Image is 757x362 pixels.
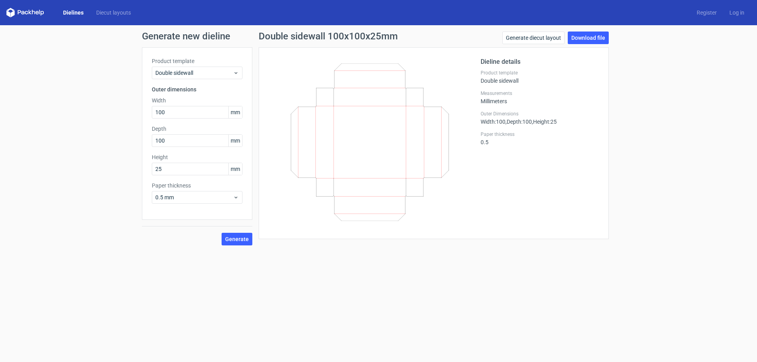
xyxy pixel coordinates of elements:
[723,9,751,17] a: Log in
[155,193,233,201] span: 0.5 mm
[481,90,599,97] label: Measurements
[481,131,599,137] label: Paper thickness
[152,182,242,189] label: Paper thickness
[481,131,599,145] div: 0.5
[152,57,242,65] label: Product template
[481,90,599,104] div: Millimeters
[481,70,599,76] label: Product template
[152,153,242,161] label: Height
[222,233,252,245] button: Generate
[532,119,557,125] span: , Height : 25
[152,85,242,93] h3: Outer dimensions
[481,70,599,84] div: Double sidewall
[228,135,242,147] span: mm
[481,119,505,125] span: Width : 100
[259,32,398,41] h1: Double sidewall 100x100x25mm
[90,9,137,17] a: Diecut layouts
[142,32,615,41] h1: Generate new dieline
[57,9,90,17] a: Dielines
[481,57,599,67] h2: Dieline details
[505,119,532,125] span: , Depth : 100
[228,106,242,118] span: mm
[481,111,599,117] label: Outer Dimensions
[568,32,609,44] a: Download file
[152,97,242,104] label: Width
[690,9,723,17] a: Register
[502,32,565,44] a: Generate diecut layout
[225,236,249,242] span: Generate
[228,163,242,175] span: mm
[155,69,233,77] span: Double sidewall
[152,125,242,133] label: Depth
